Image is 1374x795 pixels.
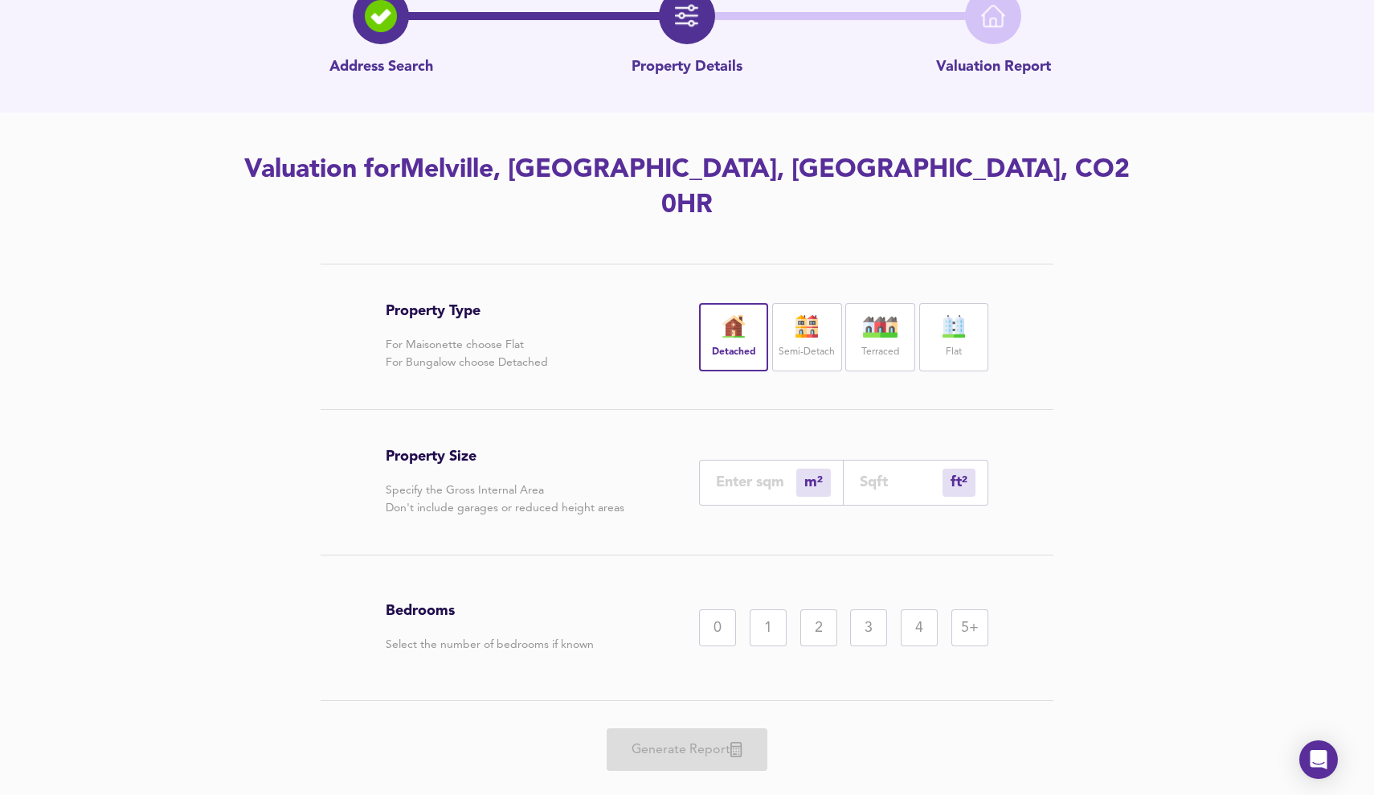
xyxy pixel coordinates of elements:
[981,4,1005,28] img: home-icon
[712,342,756,363] label: Detached
[232,153,1142,223] h2: Valuation for Melville, [GEOGRAPHIC_DATA], [GEOGRAPHIC_DATA], CO2 0HR
[934,315,974,338] img: flat-icon
[860,473,943,490] input: Sqft
[386,302,548,320] h3: Property Type
[800,609,837,646] div: 2
[787,315,827,338] img: house-icon
[946,342,962,363] label: Flat
[386,602,594,620] h3: Bedrooms
[699,609,736,646] div: 0
[329,57,433,78] p: Address Search
[714,315,754,338] img: house-icon
[386,636,594,654] p: Select the number of bedrooms if known
[716,473,796,490] input: Enter sqm
[861,315,901,338] img: house-icon
[386,448,624,465] h3: Property Size
[919,303,988,371] div: Flat
[845,303,914,371] div: Terraced
[386,336,548,371] p: For Maisonette choose Flat For Bungalow choose Detached
[1299,740,1338,779] div: Open Intercom Messenger
[850,609,887,646] div: 3
[796,469,831,497] div: m²
[750,609,787,646] div: 1
[779,342,835,363] label: Semi-Detach
[386,482,624,517] p: Specify the Gross Internal Area Don't include garages or reduced height areas
[861,342,899,363] label: Terraced
[901,609,938,646] div: 4
[943,469,975,497] div: m²
[699,303,768,371] div: Detached
[772,303,841,371] div: Semi-Detach
[632,57,742,78] p: Property Details
[936,57,1051,78] p: Valuation Report
[675,4,699,28] img: filter-icon
[951,609,988,646] div: 5+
